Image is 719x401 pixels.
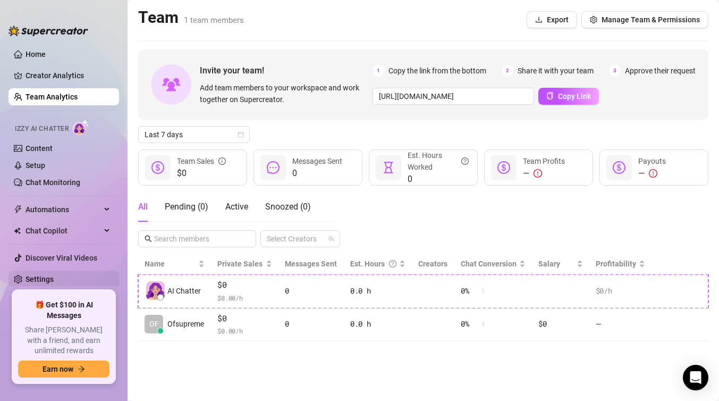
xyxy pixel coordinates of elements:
[200,64,373,77] span: Invite your team!
[596,285,645,297] div: $0 /h
[177,155,226,167] div: Team Sales
[538,318,582,330] div: $0
[138,7,244,28] h2: Team
[26,161,45,170] a: Setup
[26,275,54,283] a: Settings
[547,15,569,24] span: Export
[285,285,337,297] div: 0
[461,260,517,268] span: Chat Conversion
[602,15,700,24] span: Manage Team & Permissions
[151,161,164,174] span: dollar-circle
[15,124,69,134] span: Izzy AI Chatter
[73,120,89,135] img: AI Chatter
[590,16,597,23] span: setting
[26,201,101,218] span: Automations
[638,157,666,165] span: Payouts
[14,205,22,214] span: thunderbolt
[373,65,384,77] span: 1
[154,233,241,245] input: Search members
[285,318,337,330] div: 0
[461,149,469,173] span: question-circle
[18,361,109,378] button: Earn nowarrow-right
[638,167,666,180] div: —
[518,65,594,77] span: Share it with your team
[382,161,395,174] span: hourglass
[26,93,78,101] a: Team Analytics
[461,285,478,297] span: 0 %
[14,227,21,235] img: Chat Copilot
[412,254,454,274] th: Creators
[145,127,243,143] span: Last 7 days
[26,50,46,59] a: Home
[609,65,621,77] span: 3
[138,200,148,213] div: All
[649,169,657,178] span: exclamation-circle
[43,365,73,373] span: Earn now
[238,131,244,138] span: calendar
[292,157,342,165] span: Messages Sent
[26,67,111,84] a: Creator Analytics
[26,254,97,262] a: Discover Viral Videos
[165,200,208,213] div: Pending ( 0 )
[535,16,543,23] span: download
[461,318,478,330] span: 0 %
[26,222,101,239] span: Chat Copilot
[527,11,577,28] button: Export
[145,235,152,243] span: search
[218,155,226,167] span: info-circle
[26,178,80,187] a: Chat Monitoring
[217,293,272,303] span: $ 0.00 /h
[146,281,165,300] img: izzy-ai-chatter-avatar-DDCN_rTZ.svg
[149,318,159,330] span: OF
[408,149,469,173] div: Est. Hours Worked
[26,144,53,153] a: Content
[184,15,244,25] span: 1 team members
[389,258,396,270] span: question-circle
[285,260,337,268] span: Messages Sent
[225,202,248,212] span: Active
[581,11,708,28] button: Manage Team & Permissions
[538,260,560,268] span: Salary
[292,167,342,180] span: 0
[18,300,109,321] span: 🎁 Get $100 in AI Messages
[167,318,204,330] span: Ofsupreme
[265,202,311,212] span: Snoozed ( 0 )
[534,169,542,178] span: exclamation-circle
[388,65,486,77] span: Copy the link from the bottom
[18,325,109,356] span: Share [PERSON_NAME] with a friend, and earn unlimited rewards
[177,167,226,180] span: $0
[138,254,211,274] th: Name
[538,88,599,105] button: Copy Link
[267,161,280,174] span: message
[217,260,263,268] span: Private Sales
[350,318,405,330] div: 0.0 h
[217,325,272,336] span: $ 0.00 /h
[350,258,397,270] div: Est. Hours
[589,308,652,341] td: —
[9,26,88,36] img: logo-BBDzfeDw.svg
[596,260,636,268] span: Profitability
[523,167,565,180] div: —
[558,92,591,101] span: Copy Link
[217,279,272,291] span: $0
[217,312,272,325] span: $0
[613,161,625,174] span: dollar-circle
[523,157,565,165] span: Team Profits
[328,236,334,242] span: team
[625,65,696,77] span: Approve their request
[78,365,85,373] span: arrow-right
[145,258,196,270] span: Name
[167,285,201,297] span: AI Chatter
[683,365,708,390] div: Open Intercom Messenger
[200,82,368,105] span: Add team members to your workspace and work together on Supercreator.
[502,65,513,77] span: 2
[408,173,469,186] span: 0
[546,92,554,99] span: copy
[350,285,405,297] div: 0.0 h
[497,161,510,174] span: dollar-circle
